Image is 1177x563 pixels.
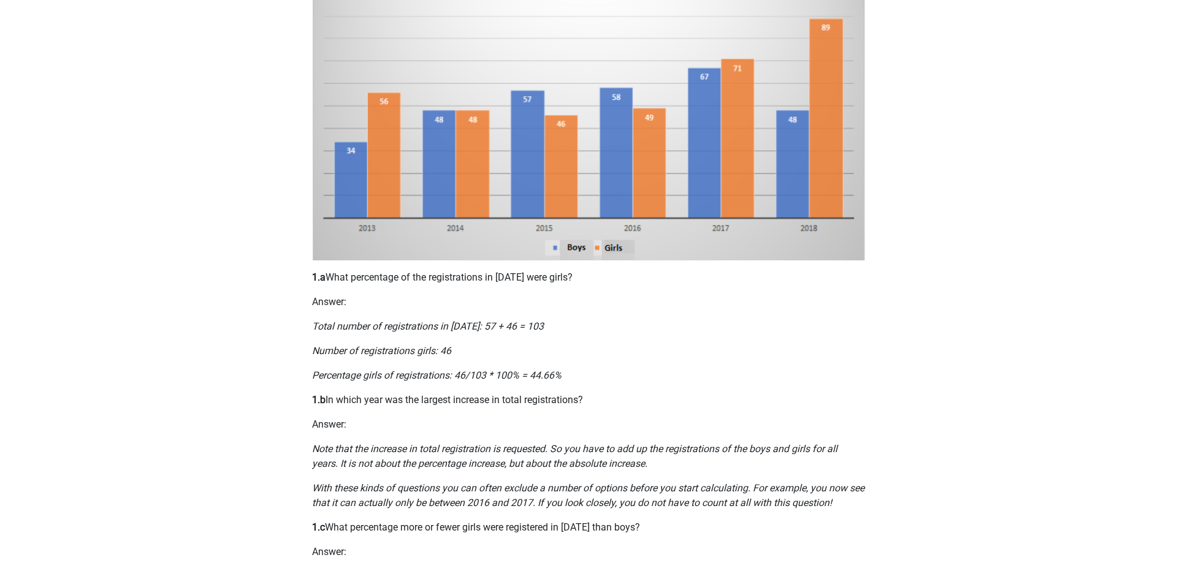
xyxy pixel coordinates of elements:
i: With these kinds of questions you can often exclude a number of options before you start calculat... [312,482,864,508]
b: 1.a [312,271,326,283]
p: What percentage more or fewer girls were registered in [DATE] than boys? [312,520,865,535]
b: 1.c [312,521,325,533]
p: What percentage of the registrations in [DATE] were girls? [312,270,865,285]
p: Answer: [312,545,865,559]
p: Answer: [312,295,865,309]
i: Percentage girls of registrations: 46/103 * 100% = 44.66% [312,369,562,381]
i: Note that the increase in total registration is requested. So you have to add up the registration... [312,443,837,469]
b: 1.b [312,394,326,406]
i: Total number of registrations in [DATE]: 57 + 46 = 103 [312,320,544,332]
i: Number of registrations girls: 46 [312,345,451,357]
p: Answer: [312,417,865,432]
p: In which year was the largest increase in total registrations? [312,393,865,407]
